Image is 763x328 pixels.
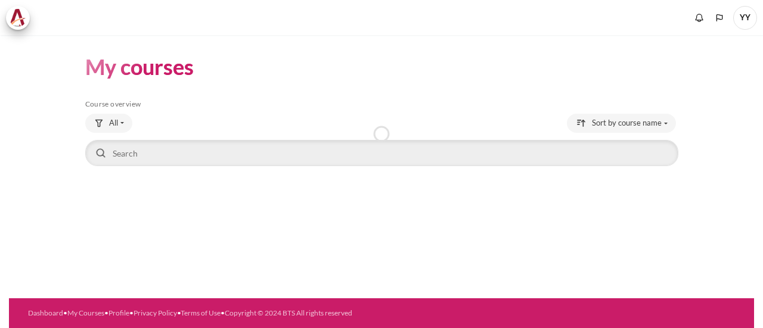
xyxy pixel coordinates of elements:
[6,6,36,30] a: Architeck Architeck
[28,308,63,317] a: Dashboard
[711,9,728,27] button: Languages
[225,308,352,317] a: Copyright © 2024 BTS All rights reserved
[85,114,678,168] div: Course overview controls
[28,308,417,318] div: • • • • •
[85,53,194,81] h1: My courses
[9,35,754,186] section: Content
[181,308,221,317] a: Terms of Use
[67,308,104,317] a: My Courses
[109,117,118,129] span: All
[10,9,26,27] img: Architeck
[567,114,676,133] button: Sorting drop-down menu
[690,9,708,27] div: Show notification window with no new notifications
[85,114,132,133] button: Grouping drop-down menu
[85,140,678,166] input: Search
[733,6,757,30] span: YY
[108,308,129,317] a: Profile
[85,99,678,109] h5: Course overview
[733,6,757,30] a: User menu
[134,308,177,317] a: Privacy Policy
[592,117,662,129] span: Sort by course name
